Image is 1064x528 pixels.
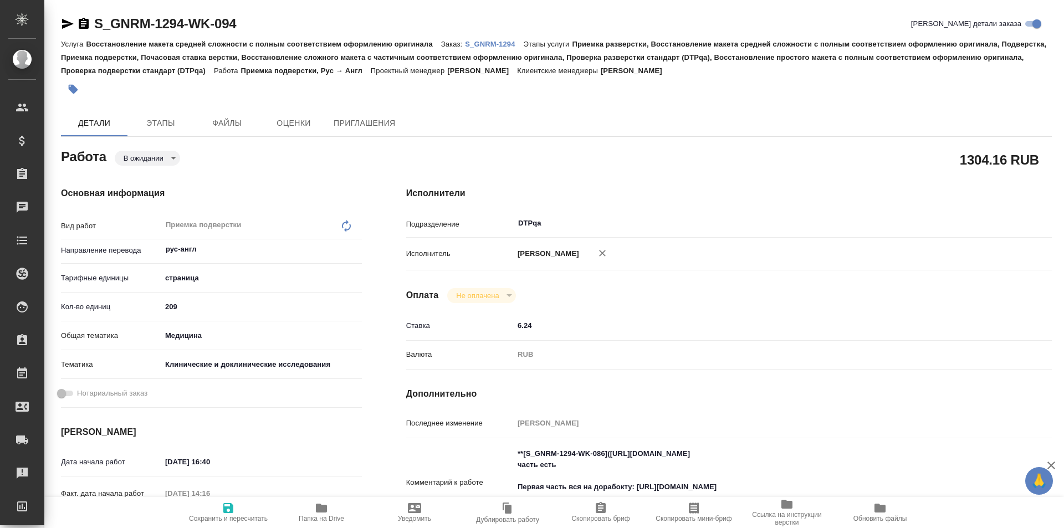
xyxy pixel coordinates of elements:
[740,497,833,528] button: Ссылка на инструкции верстки
[453,291,502,300] button: Не оплачена
[182,497,275,528] button: Сохранить и пересчитать
[161,485,258,501] input: Пустое поле
[911,18,1021,29] span: [PERSON_NAME] детали заказа
[406,320,514,331] p: Ставка
[77,17,90,30] button: Скопировать ссылку
[61,273,161,284] p: Тарифные единицы
[61,40,86,48] p: Услуга
[134,116,187,130] span: Этапы
[61,301,161,312] p: Кол-во единиц
[356,248,358,250] button: Open
[406,289,439,302] h4: Оплата
[61,457,161,468] p: Дата начала работ
[447,66,517,75] p: [PERSON_NAME]
[406,248,514,259] p: Исполнитель
[120,153,167,163] button: В ожидании
[647,497,740,528] button: Скопировать мини-бриф
[406,219,514,230] p: Подразделение
[1025,467,1053,495] button: 🙏
[747,511,827,526] span: Ссылка на инструкции верстки
[517,66,601,75] p: Клиентские менеджеры
[514,444,998,519] textarea: **[S_GNRM-1294-WK-086]([URL][DOMAIN_NAME] часть есть Первая часть вся на дорабокту: [URL][DOMAIN_...
[514,317,998,334] input: ✎ Введи что-нибудь
[86,40,441,48] p: Восстановление макета средней сложности с полным соответствием оформлению оригинала
[61,488,161,499] p: Факт. дата начала работ
[61,187,362,200] h4: Основная информация
[61,17,74,30] button: Скопировать ссылку для ЯМессенджера
[406,387,1052,401] h4: Дополнительно
[161,299,362,315] input: ✎ Введи что-нибудь
[115,151,180,166] div: В ожидании
[61,359,161,370] p: Тематика
[476,516,539,524] span: Дублировать работу
[371,66,447,75] p: Проектный менеджер
[590,241,615,265] button: Удалить исполнителя
[61,146,106,166] h2: Работа
[398,515,431,522] span: Уведомить
[94,16,236,31] a: S_GNRM-1294-WK-094
[161,355,362,374] div: Клинические и доклинические исследования
[77,388,147,399] span: Нотариальный заказ
[68,116,121,130] span: Детали
[447,288,515,303] div: В ожидании
[1030,469,1048,493] span: 🙏
[833,497,927,528] button: Обновить файлы
[214,66,241,75] p: Работа
[299,515,344,522] span: Папка на Drive
[960,150,1039,169] h2: 1304.16 RUB
[275,497,368,528] button: Папка на Drive
[514,415,998,431] input: Пустое поле
[61,426,362,439] h4: [PERSON_NAME]
[656,515,731,522] span: Скопировать мини-бриф
[992,222,994,224] button: Open
[571,515,630,522] span: Скопировать бриф
[334,116,396,130] span: Приглашения
[465,39,523,48] a: S_GNRM-1294
[554,497,647,528] button: Скопировать бриф
[201,116,254,130] span: Файлы
[161,269,362,288] div: страница
[461,497,554,528] button: Дублировать работу
[161,454,258,470] input: ✎ Введи что-нибудь
[514,345,998,364] div: RUB
[853,515,907,522] span: Обновить файлы
[524,40,572,48] p: Этапы услуги
[61,245,161,256] p: Направление перевода
[241,66,371,75] p: Приемка подверстки, Рус → Англ
[161,326,362,345] div: Медицина
[406,418,514,429] p: Последнее изменение
[267,116,320,130] span: Оценки
[406,349,514,360] p: Валюта
[406,477,514,488] p: Комментарий к работе
[61,221,161,232] p: Вид работ
[406,187,1052,200] h4: Исполнители
[61,77,85,101] button: Добавить тэг
[368,497,461,528] button: Уведомить
[601,66,671,75] p: [PERSON_NAME]
[441,40,465,48] p: Заказ:
[189,515,268,522] span: Сохранить и пересчитать
[514,248,579,259] p: [PERSON_NAME]
[61,40,1046,75] p: Приемка разверстки, Восстановление макета средней сложности с полным соответствием оформлению ори...
[61,330,161,341] p: Общая тематика
[465,40,523,48] p: S_GNRM-1294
